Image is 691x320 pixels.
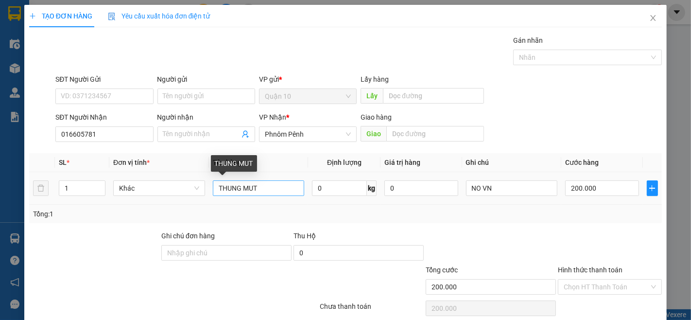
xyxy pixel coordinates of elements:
span: Giao [361,126,386,142]
input: 0 [384,180,458,196]
div: VP gửi [259,74,357,85]
span: TẠO ĐƠN HÀNG [29,12,92,20]
span: Khác [119,181,199,196]
span: kg [367,180,377,196]
span: Tổng cước [426,266,458,274]
div: SĐT Người Nhận [55,112,153,123]
div: Tổng: 1 [33,209,267,219]
li: [PERSON_NAME] [5,5,141,23]
span: Giao hàng [361,113,392,121]
button: plus [647,180,658,196]
span: Quận 10 [265,89,351,104]
b: [STREET_ADDRESS][PERSON_NAME][PERSON_NAME] [5,64,66,93]
div: THUNG MUT [211,155,257,172]
span: Định lượng [327,159,362,166]
span: Giá trị hàng [384,159,420,166]
span: plus [29,13,36,19]
span: plus [647,184,658,192]
span: Cước hàng [565,159,599,166]
input: Dọc đường [383,88,484,104]
span: environment [67,54,74,61]
input: Dọc đường [386,126,484,142]
label: Hình thức thanh toán [558,266,622,274]
span: Yêu cầu xuất hóa đơn điện tử [108,12,210,20]
li: VP Quận 10 [5,41,67,52]
span: environment [5,54,12,61]
button: Close [639,5,667,32]
div: SĐT Người Gửi [55,74,153,85]
span: Thu Hộ [294,232,316,240]
li: VP Phnôm Pênh [67,41,129,52]
button: delete [33,180,49,196]
span: Đơn vị tính [113,159,150,166]
span: SL [59,159,67,166]
input: VD: Bàn, Ghế [213,180,305,196]
div: Người gửi [157,74,255,85]
input: Ghi Chú [466,180,558,196]
span: Phnôm Pênh [265,127,351,142]
span: Lấy hàng [361,75,389,83]
label: Gán nhãn [513,36,543,44]
th: Ghi chú [462,153,562,172]
span: VP Nhận [259,113,286,121]
b: [STREET_ADDRESS][PERSON_NAME] [67,64,128,83]
label: Ghi chú đơn hàng [161,232,215,240]
img: icon [108,13,116,20]
input: Ghi chú đơn hàng [161,245,292,261]
span: user-add [242,130,249,138]
span: Lấy [361,88,383,104]
div: Người nhận [157,112,255,123]
span: close [649,14,657,22]
div: Chưa thanh toán [319,301,425,318]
